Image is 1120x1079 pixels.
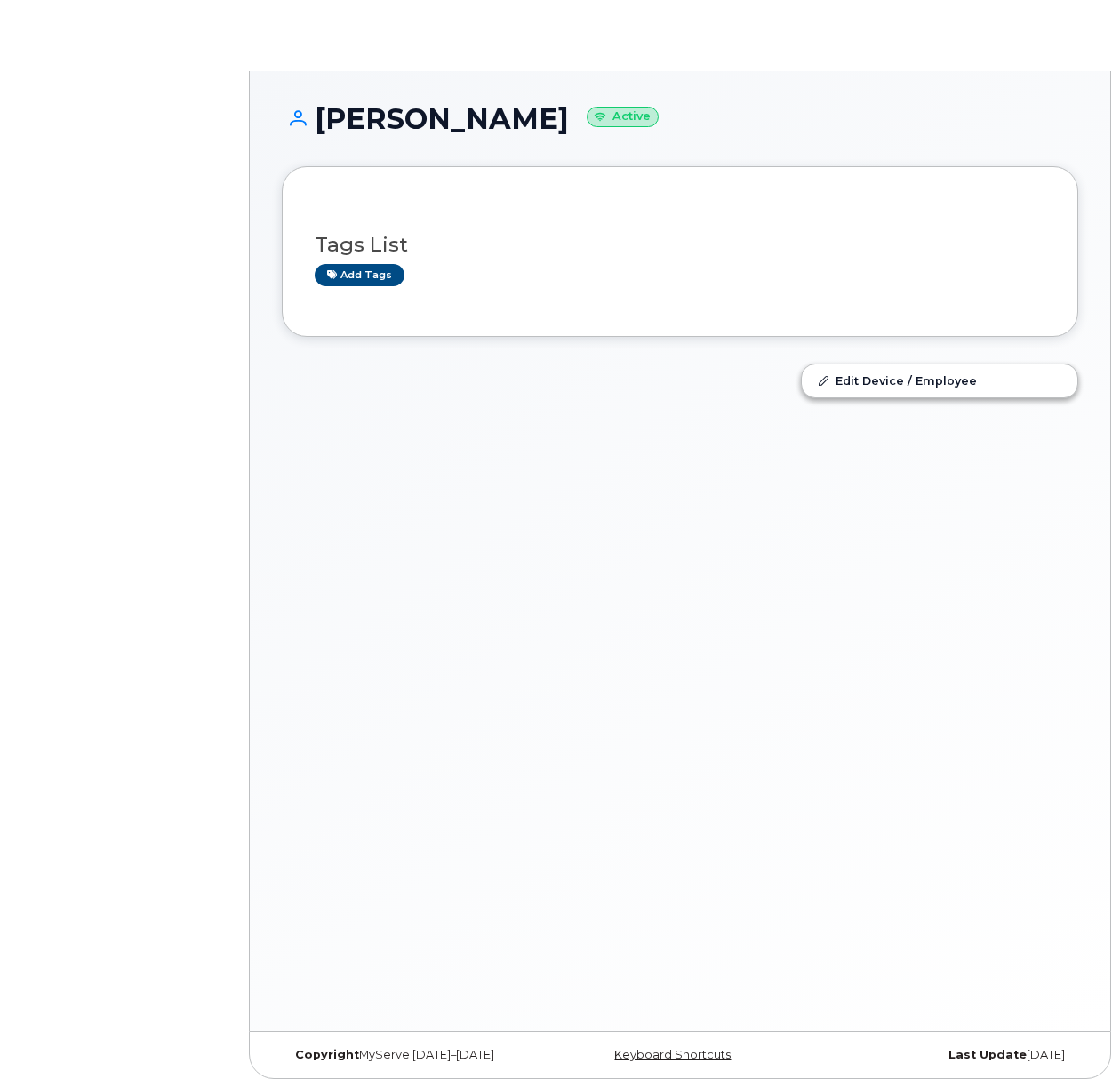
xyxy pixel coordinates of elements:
[812,1048,1078,1062] div: [DATE]
[282,1048,548,1062] div: MyServe [DATE]–[DATE]
[315,234,1045,256] h3: Tags List
[282,103,1078,134] h1: [PERSON_NAME]
[614,1048,731,1061] a: Keyboard Shortcuts
[295,1048,359,1061] strong: Copyright
[587,107,659,127] small: Active
[802,364,1077,396] a: Edit Device / Employee
[315,264,404,286] a: Add tags
[948,1048,1027,1061] strong: Last Update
